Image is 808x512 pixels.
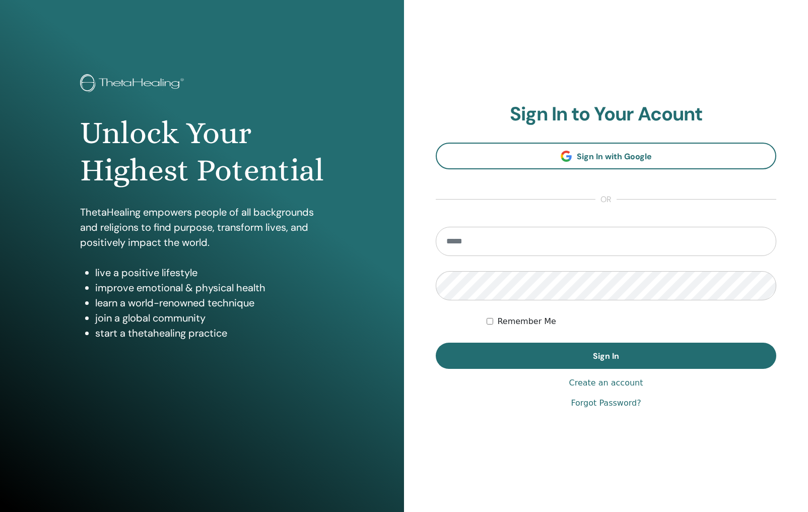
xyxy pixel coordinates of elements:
[80,205,324,250] p: ThetaHealing empowers people of all backgrounds and religions to find purpose, transform lives, a...
[436,103,776,126] h2: Sign In to Your Acount
[436,143,776,169] a: Sign In with Google
[436,343,776,369] button: Sign In
[577,151,652,162] span: Sign In with Google
[593,351,619,361] span: Sign In
[569,377,643,389] a: Create an account
[95,310,324,326] li: join a global community
[571,397,641,409] a: Forgot Password?
[595,194,617,206] span: or
[95,295,324,310] li: learn a world-renowned technique
[95,280,324,295] li: improve emotional & physical health
[487,315,776,328] div: Keep me authenticated indefinitely or until I manually logout
[95,326,324,341] li: start a thetahealing practice
[80,114,324,189] h1: Unlock Your Highest Potential
[95,265,324,280] li: live a positive lifestyle
[497,315,556,328] label: Remember Me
